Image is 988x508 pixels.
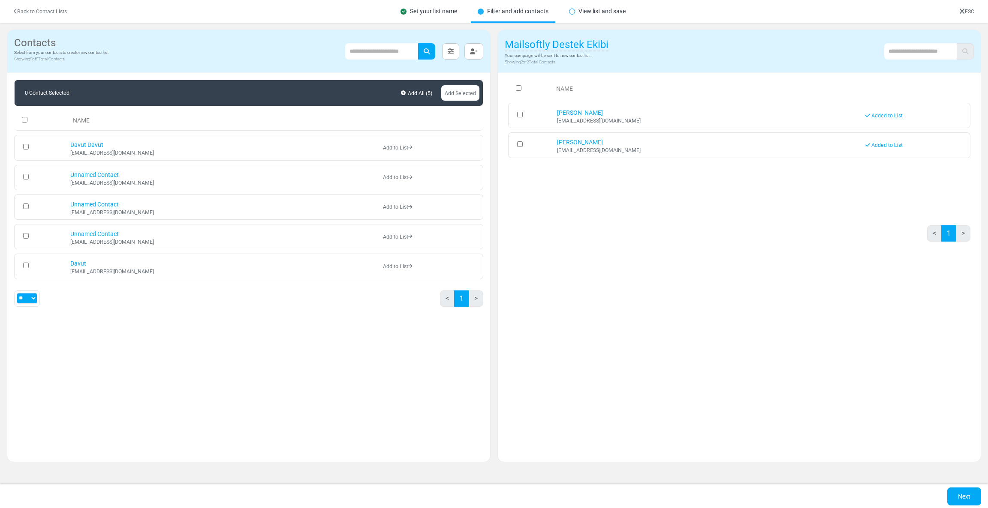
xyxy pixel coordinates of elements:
[441,85,479,101] a: Add Selected
[505,52,608,59] p: Your campaign will be sent to new contact list .
[521,60,523,64] span: 2
[927,225,970,248] nav: Page
[14,37,109,49] h5: Contacts
[557,148,857,153] div: [EMAIL_ADDRESS][DOMAIN_NAME]
[70,210,374,215] div: [EMAIL_ADDRESS][DOMAIN_NAME]
[557,118,857,123] div: [EMAIL_ADDRESS][DOMAIN_NAME]
[399,87,434,99] a: Add All ( )
[70,141,103,148] a: Davut Davut
[557,139,603,146] a: [PERSON_NAME]
[383,234,412,240] a: Add to List
[18,84,76,102] span: 0 Contact Selected
[871,142,903,148] span: Added to List
[70,269,374,274] div: [EMAIL_ADDRESS][DOMAIN_NAME]
[383,145,412,151] a: Add to List
[440,290,483,314] nav: Page
[36,57,38,61] span: 5
[14,9,67,15] a: Back to Contact Lists
[70,150,374,155] div: [EMAIL_ADDRESS][DOMAIN_NAME]
[871,113,903,119] span: Added to List
[505,39,608,51] span: Mailsoftly Destek Ekibi
[527,60,529,64] span: 2
[70,239,374,245] div: [EMAIL_ADDRESS][DOMAIN_NAME]
[383,263,412,269] a: Add to List
[383,174,412,180] a: Add to List
[14,49,109,56] p: Select from your contacts to create new contact list.
[505,59,608,65] p: Showing of Total Contacts
[865,113,903,119] a: Added to List
[556,85,573,92] a: NAME
[70,171,119,178] a: Unnamed Contact
[959,9,974,15] a: ESC
[30,57,32,61] span: 5
[383,204,412,210] a: Add to List
[941,225,956,242] a: 1
[865,142,903,148] a: Added to List
[70,180,374,185] div: [EMAIL_ADDRESS][DOMAIN_NAME]
[428,90,431,96] span: 5
[69,114,93,127] a: NAME
[947,487,981,505] a: Next
[14,56,109,62] p: Showing of Total Contacts
[70,230,119,237] a: Unnamed Contact
[454,290,469,307] a: 1
[557,109,603,116] a: [PERSON_NAME]
[70,201,119,208] a: Unnamed Contact
[70,260,86,267] a: Davut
